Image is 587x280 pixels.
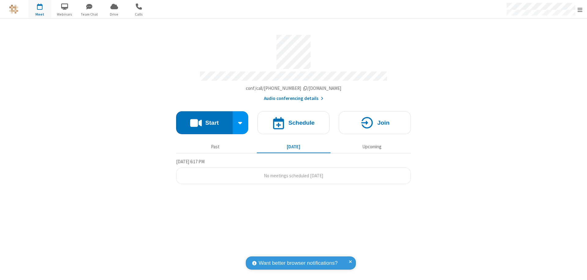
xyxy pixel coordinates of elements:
[28,12,51,17] span: Meet
[9,5,18,14] img: QA Selenium DO NOT DELETE OR CHANGE
[205,120,219,126] h4: Start
[246,85,341,92] button: Copy my meeting room linkCopy my meeting room link
[335,141,409,153] button: Upcoming
[264,173,323,179] span: No meetings scheduled [DATE]
[78,12,101,17] span: Team Chat
[259,259,338,267] span: Want better browser notifications?
[103,12,126,17] span: Drive
[179,141,252,153] button: Past
[339,111,411,134] button: Join
[233,111,249,134] div: Start conference options
[176,30,411,102] section: Account details
[176,158,411,184] section: Today's Meetings
[257,141,330,153] button: [DATE]
[176,159,205,164] span: [DATE] 6:17 PM
[53,12,76,17] span: Webinars
[288,120,315,126] h4: Schedule
[264,95,323,102] button: Audio conferencing details
[257,111,330,134] button: Schedule
[246,85,341,91] span: Copy my meeting room link
[377,120,389,126] h4: Join
[127,12,150,17] span: Calls
[176,111,233,134] button: Start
